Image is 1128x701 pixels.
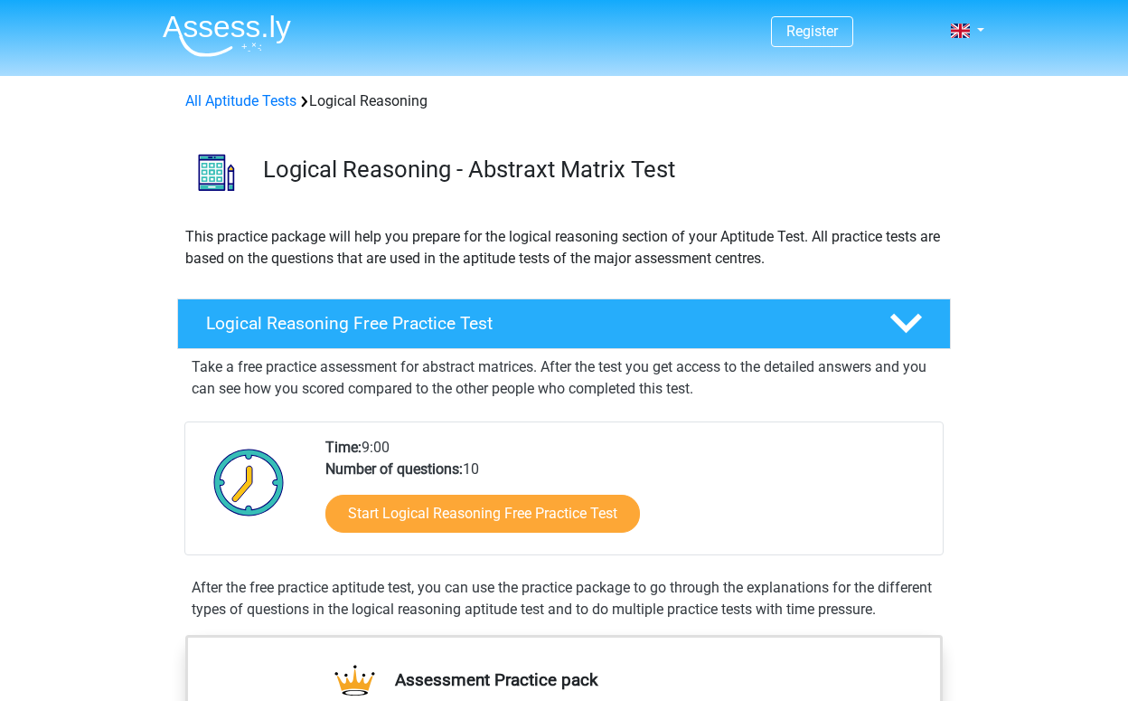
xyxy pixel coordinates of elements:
p: This practice package will help you prepare for the logical reasoning section of your Aptitude Te... [185,226,943,270]
p: Take a free practice assessment for abstract matrices. After the test you get access to the detai... [192,356,936,400]
b: Time: [325,439,362,456]
a: Register [786,23,838,40]
img: logical reasoning [178,134,255,211]
div: 9:00 10 [312,437,942,554]
a: Logical Reasoning Free Practice Test [170,298,958,349]
div: Logical Reasoning [178,90,950,112]
h3: Logical Reasoning - Abstraxt Matrix Test [263,156,936,184]
a: All Aptitude Tests [185,92,296,109]
b: Number of questions: [325,460,463,478]
a: Start Logical Reasoning Free Practice Test [325,495,640,533]
img: Assessly [163,14,291,57]
h4: Logical Reasoning Free Practice Test [206,313,860,334]
div: After the free practice aptitude test, you can use the practice package to go through the explana... [184,577,944,620]
img: Clock [203,437,295,527]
